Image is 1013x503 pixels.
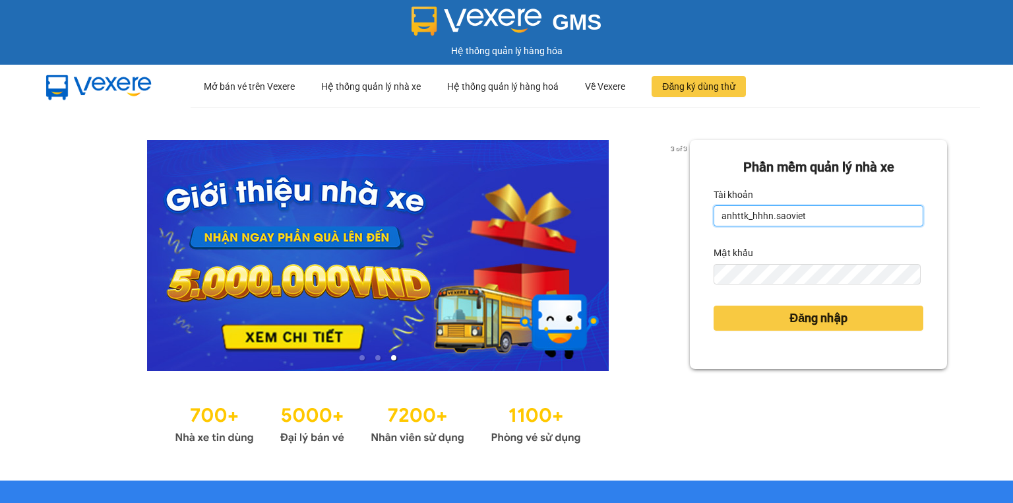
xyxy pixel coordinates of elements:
a: GMS [412,20,602,30]
input: Tài khoản [714,205,923,226]
p: 3 of 3 [667,140,690,157]
span: GMS [552,10,601,34]
div: Hệ thống quản lý hàng hoá [447,65,559,108]
label: Mật khẩu [714,242,753,263]
button: Đăng nhập [714,306,923,331]
button: previous slide / item [66,140,84,371]
li: slide item 2 [375,355,381,360]
div: Phần mềm quản lý nhà xe [714,157,923,178]
div: Mở bán vé trên Vexere [204,65,295,108]
img: Statistics.png [175,397,581,448]
input: Mật khẩu [714,264,921,285]
li: slide item 1 [359,355,365,360]
img: mbUUG5Q.png [33,65,165,108]
img: logo 2 [412,7,542,36]
button: Đăng ký dùng thử [652,76,746,97]
li: slide item 3 [391,355,396,360]
div: Về Vexere [585,65,625,108]
span: Đăng nhập [789,309,847,327]
div: Hệ thống quản lý hàng hóa [3,44,1010,58]
label: Tài khoản [714,184,753,205]
div: Hệ thống quản lý nhà xe [321,65,421,108]
span: Đăng ký dùng thử [662,79,735,94]
button: next slide / item [671,140,690,371]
